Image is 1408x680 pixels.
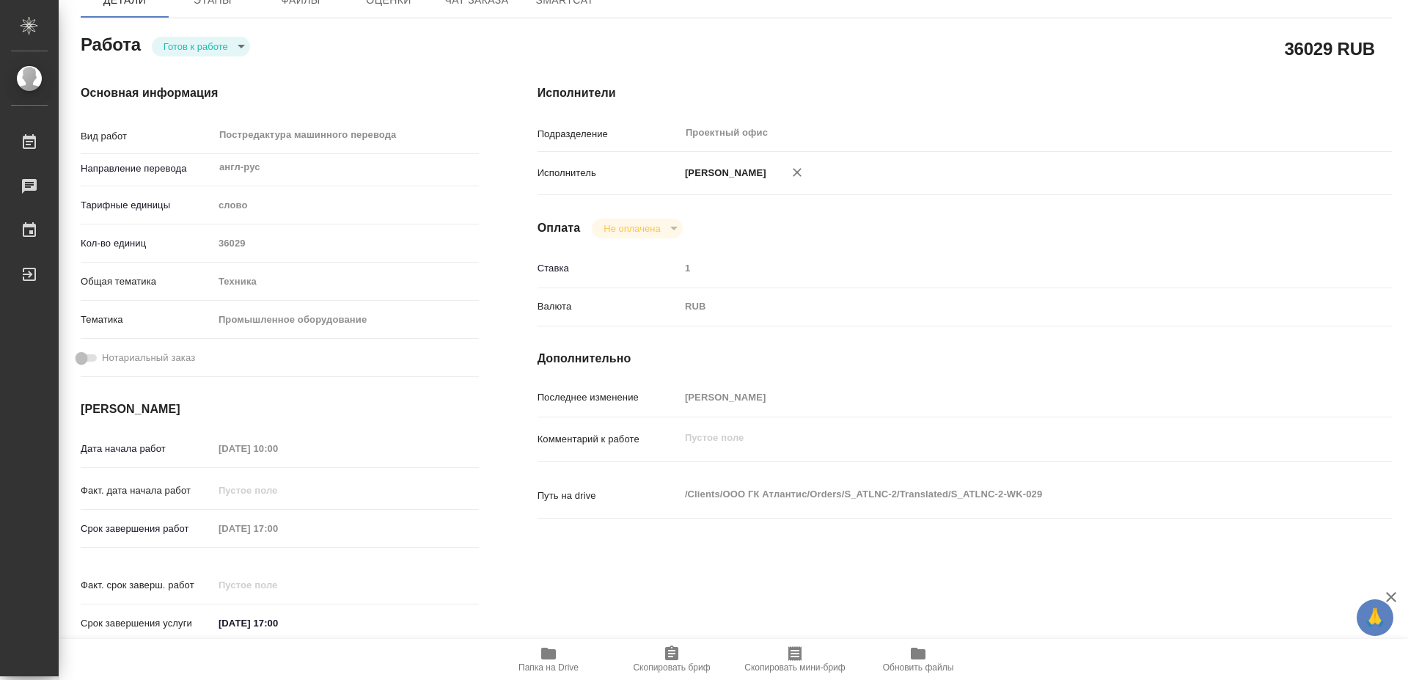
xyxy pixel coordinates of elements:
[487,639,610,680] button: Папка на Drive
[680,294,1321,319] div: RUB
[680,482,1321,507] textarea: /Clients/ООО ГК Атлантис/Orders/S_ATLNC-2/Translated/S_ATLNC-2-WK-029
[213,574,342,596] input: Пустое поле
[1357,599,1393,636] button: 🙏
[213,307,479,332] div: Промышленное оборудование
[857,639,980,680] button: Обновить файлы
[81,616,213,631] p: Срок завершения услуги
[81,84,479,102] h4: Основная информация
[81,578,213,593] p: Факт. срок заверш. работ
[81,442,213,456] p: Дата начала работ
[538,261,680,276] p: Ставка
[1284,36,1375,61] h2: 36029 RUB
[538,489,680,503] p: Путь на drive
[102,351,195,365] span: Нотариальный заказ
[680,387,1321,408] input: Пустое поле
[610,639,733,680] button: Скопировать бриф
[213,438,342,459] input: Пустое поле
[680,257,1321,279] input: Пустое поле
[1363,602,1387,633] span: 🙏
[81,236,213,251] p: Кол-во единиц
[152,37,250,56] div: Готов к работе
[538,390,680,405] p: Последнее изменение
[538,84,1392,102] h4: Исполнители
[213,269,479,294] div: Техника
[81,522,213,536] p: Срок завершения работ
[81,483,213,498] p: Факт. дата начала работ
[680,166,766,180] p: [PERSON_NAME]
[159,40,232,53] button: Готов к работе
[733,639,857,680] button: Скопировать мини-бриф
[213,613,342,634] input: ✎ Введи что-нибудь
[538,219,581,237] h4: Оплата
[81,312,213,327] p: Тематика
[81,401,479,418] h4: [PERSON_NAME]
[213,518,342,539] input: Пустое поле
[81,30,141,56] h2: Работа
[538,350,1392,368] h4: Дополнительно
[213,233,479,254] input: Пустое поле
[781,156,813,189] button: Удалить исполнителя
[538,299,680,314] p: Валюта
[538,166,680,180] p: Исполнитель
[599,222,664,235] button: Не оплачена
[538,432,680,447] p: Комментарий к работе
[538,127,680,142] p: Подразделение
[213,480,342,501] input: Пустое поле
[883,662,954,673] span: Обновить файлы
[81,129,213,144] p: Вид работ
[81,274,213,289] p: Общая тематика
[518,662,579,673] span: Папка на Drive
[744,662,845,673] span: Скопировать мини-бриф
[81,198,213,213] p: Тарифные единицы
[213,193,479,218] div: слово
[592,219,682,238] div: Готов к работе
[81,161,213,176] p: Направление перевода
[633,662,710,673] span: Скопировать бриф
